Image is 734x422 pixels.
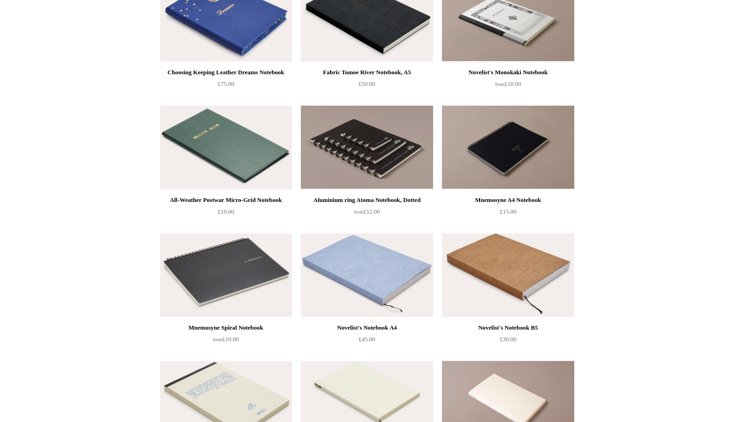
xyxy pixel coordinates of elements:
[354,208,380,215] span: £12.00
[301,195,433,233] a: Aluminium ring Atoma Notebook, Dotted from£12.00
[301,234,433,317] a: Novelist's Notebook A4 Novelist's Notebook A4
[160,106,292,189] a: All-Weather Postwar Micro-Grid Notebook All-Weather Postwar Micro-Grid Notebook
[162,195,290,206] div: All-Weather Postwar Micro-Grid Notebook
[444,322,572,333] div: Novelist's Notebook B5
[442,234,574,317] img: Novelist's Notebook B5
[301,106,433,189] a: Aluminium ring Atoma Notebook, Dotted Aluminium ring Atoma Notebook, Dotted
[442,322,574,360] a: Novelist's Notebook B5 £30.00
[303,322,430,333] div: Novelist's Notebook A4
[442,234,574,317] a: Novelist's Notebook B5 Novelist's Notebook B5
[301,234,433,317] img: Novelist's Notebook A4
[303,67,430,78] div: Fabric Tomoe River Notebook, A5
[303,195,430,206] div: Aluminium ring Atoma Notebook, Dotted
[359,80,376,87] span: £50.00
[162,322,290,333] div: Mnemosyne Spiral Notebook
[160,322,292,360] a: Mnemosyne Spiral Notebook from£10.00
[162,67,290,78] div: Choosing Keeping Leather Dreams Notebook
[495,82,505,87] span: from
[500,208,517,215] span: £15.00
[442,67,574,105] a: Novelist's Monokaki Notebook from£10.00
[160,67,292,105] a: Choosing Keeping Leather Dreams Notebook £75.00
[442,106,574,189] a: Mnemosyne A4 Notebook Mnemosyne A4 Notebook
[160,234,292,317] a: Mnemosyne Spiral Notebook Mnemosyne Spiral Notebook
[301,106,433,189] img: Aluminium ring Atoma Notebook, Dotted
[500,336,517,343] span: £30.00
[442,106,574,189] img: Mnemosyne A4 Notebook
[301,67,433,105] a: Fabric Tomoe River Notebook, A5 £50.00
[354,209,364,214] span: from
[442,195,574,233] a: Mnemosyne A4 Notebook £15.00
[218,208,234,215] span: £10.00
[213,337,222,342] span: from
[495,80,521,87] span: £10.00
[301,322,433,360] a: Novelist's Notebook A4 £45.00
[160,106,292,189] img: All-Weather Postwar Micro-Grid Notebook
[160,234,292,317] img: Mnemosyne Spiral Notebook
[359,336,376,343] span: £45.00
[160,195,292,233] a: All-Weather Postwar Micro-Grid Notebook £10.00
[213,336,239,343] span: £10.00
[444,67,572,78] div: Novelist's Monokaki Notebook
[444,195,572,206] div: Mnemosyne A4 Notebook
[218,80,234,87] span: £75.00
